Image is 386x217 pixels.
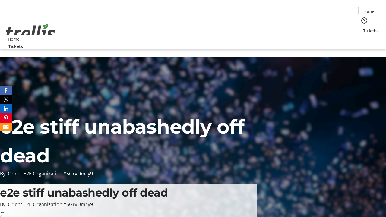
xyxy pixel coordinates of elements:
[4,36,23,42] a: Home
[4,43,28,49] a: Tickets
[8,36,20,42] span: Home
[359,8,378,14] a: Home
[362,8,374,14] span: Home
[8,43,23,49] span: Tickets
[4,17,57,47] img: Orient E2E Organization Y5GrvOmcy9's Logo
[358,27,382,34] a: Tickets
[358,34,370,46] button: Cart
[358,14,370,27] button: Help
[363,27,378,34] span: Tickets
